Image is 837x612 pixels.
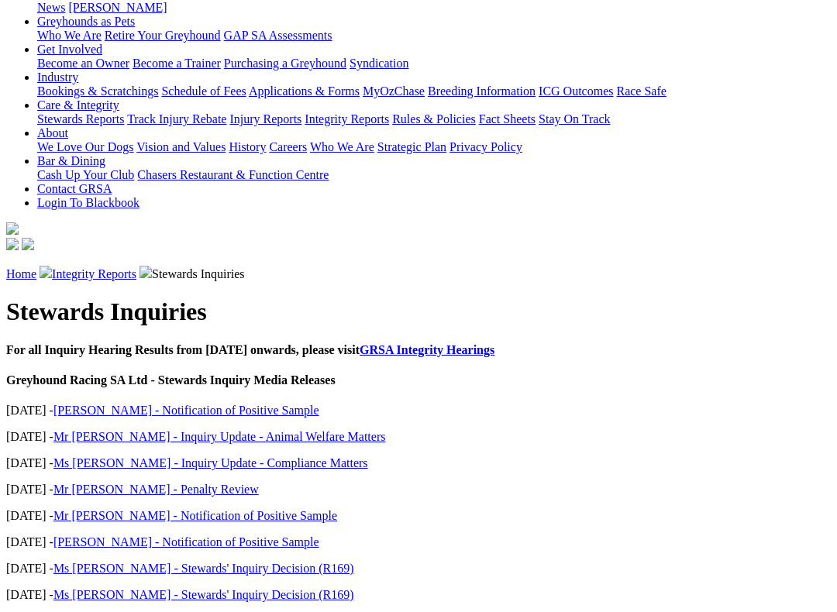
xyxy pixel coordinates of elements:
[37,1,831,15] div: News & Media
[6,588,831,602] p: [DATE] -
[6,297,831,326] h1: Stewards Inquiries
[52,267,136,280] a: Integrity Reports
[6,404,831,418] p: [DATE] -
[37,70,78,84] a: Industry
[136,140,226,153] a: Vision and Values
[53,588,354,601] a: Ms [PERSON_NAME] - Stewards' Inquiry Decision (R169)
[6,430,831,444] p: [DATE] -
[53,404,319,417] a: [PERSON_NAME] - Notification of Positive Sample
[37,140,133,153] a: We Love Our Dogs
[428,84,536,98] a: Breeding Information
[6,267,36,280] a: Home
[6,222,19,235] img: logo-grsa-white.png
[6,483,831,497] p: [DATE] -
[6,509,831,523] p: [DATE] -
[37,126,68,139] a: About
[53,562,354,575] a: Ms [PERSON_NAME] - Stewards' Inquiry Decision (R169)
[37,140,831,154] div: About
[37,112,831,126] div: Care & Integrity
[161,84,246,98] a: Schedule of Fees
[68,1,167,14] a: [PERSON_NAME]
[37,84,831,98] div: Industry
[40,266,52,278] img: chevron-right.svg
[269,140,307,153] a: Careers
[53,456,368,469] a: Ms [PERSON_NAME] - Inquiry Update - Compliance Matters
[37,1,65,14] a: News
[229,112,301,125] a: Injury Reports
[53,483,259,496] a: Mr [PERSON_NAME] - Penalty Review
[229,140,266,153] a: History
[360,343,494,356] a: GRSA Integrity Hearings
[37,196,139,209] a: Login To Blackbook
[133,57,221,70] a: Become a Trainer
[37,57,129,70] a: Become an Owner
[6,373,831,387] h4: Greyhound Racing SA Ltd - Stewards Inquiry Media Releases
[224,57,346,70] a: Purchasing a Greyhound
[37,84,158,98] a: Bookings & Scratchings
[249,84,360,98] a: Applications & Forms
[37,168,831,182] div: Bar & Dining
[105,29,221,42] a: Retire Your Greyhound
[350,57,408,70] a: Syndication
[363,84,425,98] a: MyOzChase
[6,238,19,250] img: facebook.svg
[6,562,831,576] p: [DATE] -
[137,168,329,181] a: Chasers Restaurant & Function Centre
[37,57,831,70] div: Get Involved
[6,535,831,549] p: [DATE] -
[449,140,522,153] a: Privacy Policy
[53,535,319,548] a: [PERSON_NAME] - Notification of Positive Sample
[37,182,112,195] a: Contact GRSA
[539,84,613,98] a: ICG Outcomes
[224,29,332,42] a: GAP SA Assessments
[53,430,386,443] a: Mr [PERSON_NAME] - Inquiry Update - Animal Welfare Matters
[479,112,536,125] a: Fact Sheets
[539,112,610,125] a: Stay On Track
[37,98,119,112] a: Care & Integrity
[53,509,337,522] a: Mr [PERSON_NAME] - Notification of Positive Sample
[37,112,124,125] a: Stewards Reports
[6,343,494,356] b: For all Inquiry Hearing Results from [DATE] onwards, please visit
[37,168,134,181] a: Cash Up Your Club
[6,456,831,470] p: [DATE] -
[6,266,831,281] p: Stewards Inquiries
[616,84,666,98] a: Race Safe
[22,238,34,250] img: twitter.svg
[377,140,446,153] a: Strategic Plan
[37,154,105,167] a: Bar & Dining
[37,43,102,56] a: Get Involved
[37,29,102,42] a: Who We Are
[392,112,476,125] a: Rules & Policies
[305,112,389,125] a: Integrity Reports
[127,112,226,125] a: Track Injury Rebate
[310,140,374,153] a: Who We Are
[37,15,135,28] a: Greyhounds as Pets
[139,266,152,278] img: chevron-right.svg
[37,29,831,43] div: Greyhounds as Pets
